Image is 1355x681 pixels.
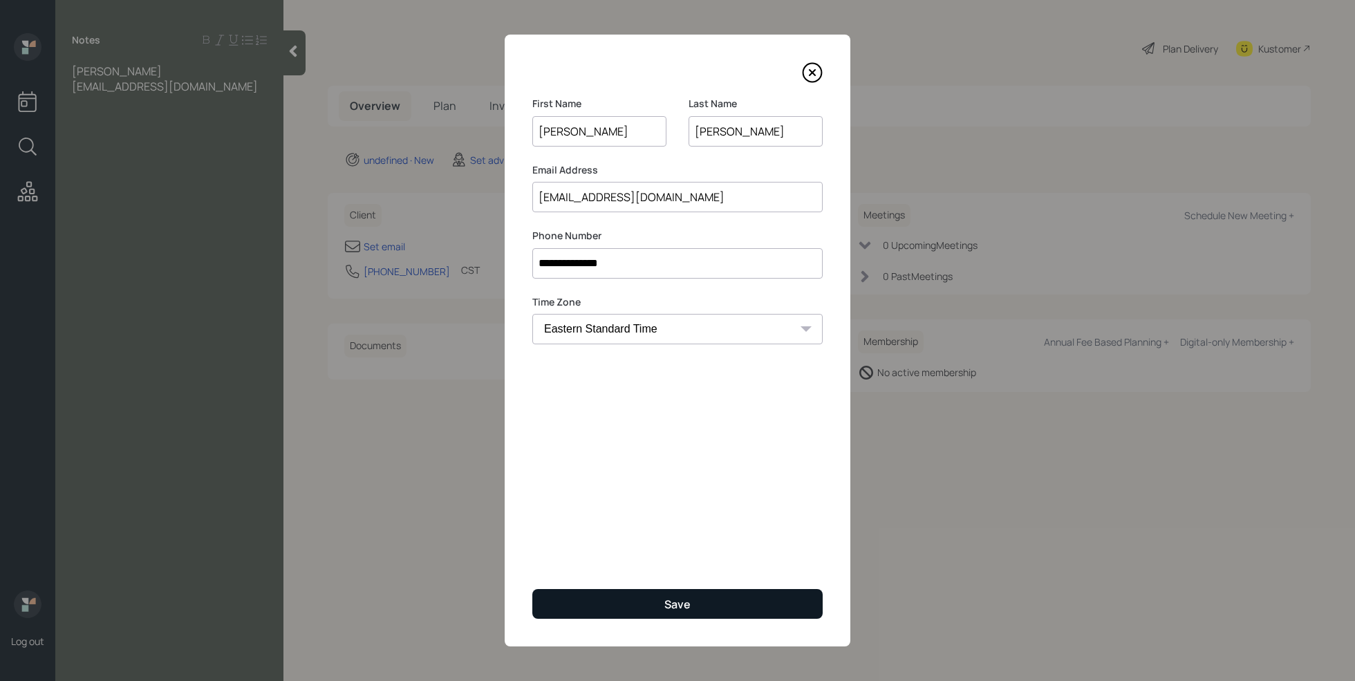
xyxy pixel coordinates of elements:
[664,597,691,612] div: Save
[532,163,823,177] label: Email Address
[532,295,823,309] label: Time Zone
[532,229,823,243] label: Phone Number
[532,97,666,111] label: First Name
[689,97,823,111] label: Last Name
[532,589,823,619] button: Save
